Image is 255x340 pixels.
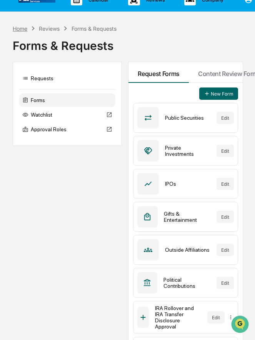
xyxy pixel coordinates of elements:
[19,108,115,122] div: Watchlist
[19,71,115,85] div: Requests
[165,115,210,121] div: Public Securities
[15,111,48,119] span: Data Lookup
[19,122,115,136] div: Approval Roles
[8,112,14,118] div: 🔎
[53,94,98,107] a: 🗄️Attestations
[164,211,210,223] div: Gifts & Entertainment
[128,62,189,83] button: Request Forms
[8,59,22,73] img: 1746055101610-c473b297-6a78-478c-a979-82029cc54cd1
[165,247,210,253] div: Outside Affiliations
[26,59,126,66] div: Start new chat
[217,277,234,289] button: Edit
[217,145,234,157] button: Edit
[72,25,117,32] div: Forms & Requests
[165,181,210,187] div: IPOs
[15,97,50,104] span: Preclearance
[165,145,210,157] div: Private Investments
[19,93,115,107] div: Forms
[230,315,251,335] iframe: Open customer support
[217,244,234,256] button: Edit
[217,211,234,223] button: Edit
[155,305,201,330] div: IRA Rollover and IRA Transfer Disclosure Approval
[39,25,60,32] div: Reviews
[77,130,93,136] span: Pylon
[131,61,140,70] button: Start new chat
[8,97,14,104] div: 🖐️
[5,94,53,107] a: 🖐️Preclearance
[13,33,242,53] div: Forms & Requests
[54,130,93,136] a: Powered byPylon
[56,97,62,104] div: 🗄️
[217,112,234,124] button: Edit
[26,66,97,73] div: We're available if you need us!
[63,97,95,104] span: Attestations
[217,178,234,190] button: Edit
[5,108,52,122] a: 🔎Data Lookup
[163,277,210,289] div: Political Contributions
[8,16,140,28] p: How can we help?
[13,25,27,32] div: Home
[199,87,238,100] button: New Form
[207,311,225,323] button: Edit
